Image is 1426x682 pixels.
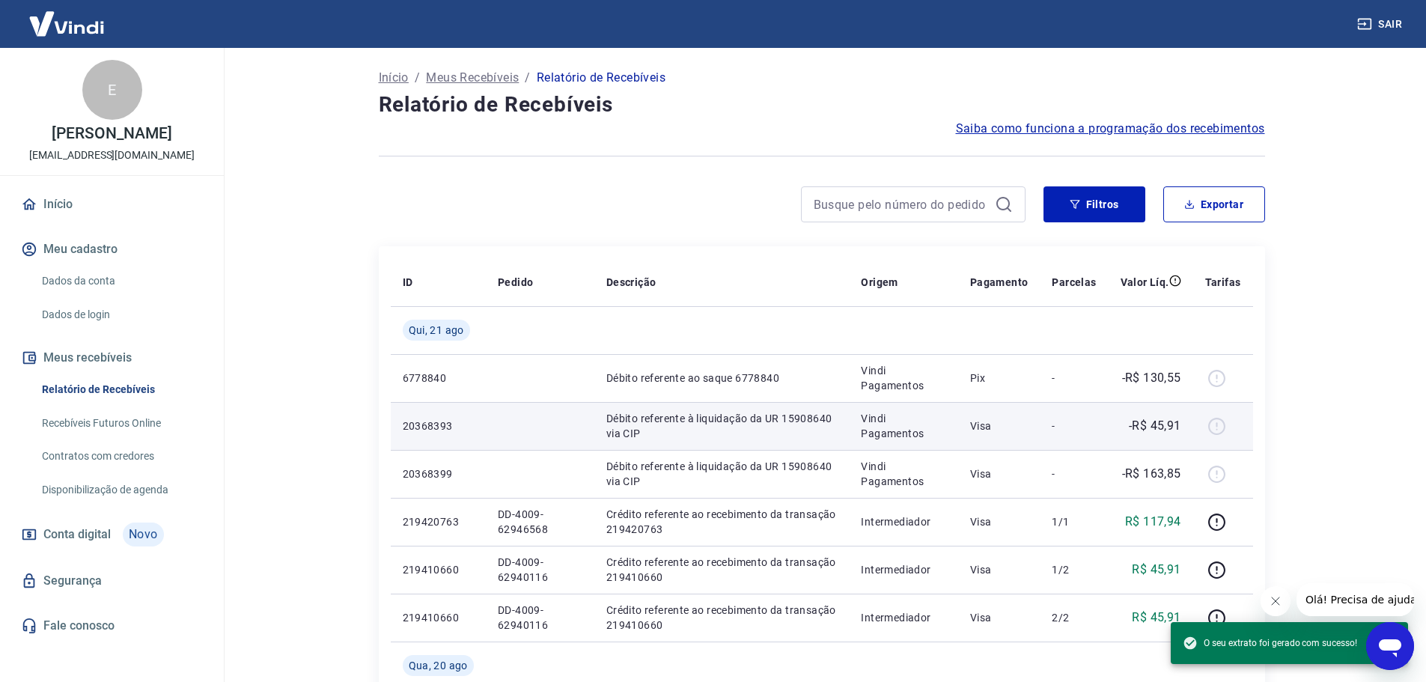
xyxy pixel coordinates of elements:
[18,188,206,221] a: Início
[1052,418,1096,433] p: -
[1261,586,1291,616] iframe: Fechar mensagem
[403,371,474,386] p: 6778840
[970,514,1029,529] p: Visa
[409,658,468,673] span: Qua, 20 ago
[36,299,206,330] a: Dados de login
[861,562,945,577] p: Intermediador
[1132,609,1180,627] p: R$ 45,91
[1043,186,1145,222] button: Filtros
[814,193,989,216] input: Busque pelo número do pedido
[29,147,195,163] p: [EMAIL_ADDRESS][DOMAIN_NAME]
[1052,275,1096,290] p: Parcelas
[606,459,838,489] p: Débito referente à liquidação da UR 15908640 via CIP
[1366,622,1414,670] iframe: Botão para abrir a janela de mensagens
[970,275,1029,290] p: Pagamento
[970,562,1029,577] p: Visa
[123,523,164,546] span: Novo
[498,555,582,585] p: DD-4009-62940116
[18,341,206,374] button: Meus recebíveis
[537,69,665,87] p: Relatório de Recebíveis
[861,514,945,529] p: Intermediador
[1052,514,1096,529] p: 1/1
[43,524,111,545] span: Conta digital
[426,69,519,87] a: Meus Recebíveis
[36,475,206,505] a: Disponibilização de agenda
[861,459,945,489] p: Vindi Pagamentos
[861,610,945,625] p: Intermediador
[36,408,206,439] a: Recebíveis Futuros Online
[403,466,474,481] p: 20368399
[9,10,126,22] span: Olá! Precisa de ajuda?
[525,69,530,87] p: /
[18,609,206,642] a: Fale conosco
[498,507,582,537] p: DD-4009-62946568
[1129,417,1181,435] p: -R$ 45,91
[403,275,413,290] p: ID
[403,514,474,529] p: 219420763
[379,90,1265,120] h4: Relatório de Recebíveis
[606,603,838,633] p: Crédito referente ao recebimento da transação 219410660
[970,610,1029,625] p: Visa
[970,371,1029,386] p: Pix
[1125,513,1181,531] p: R$ 117,94
[606,507,838,537] p: Crédito referente ao recebimento da transação 219420763
[970,466,1029,481] p: Visa
[1122,369,1181,387] p: -R$ 130,55
[1121,275,1169,290] p: Valor Líq.
[1163,186,1265,222] button: Exportar
[1205,275,1241,290] p: Tarifas
[36,441,206,472] a: Contratos com credores
[1122,465,1181,483] p: -R$ 163,85
[1052,562,1096,577] p: 1/2
[498,275,533,290] p: Pedido
[1052,610,1096,625] p: 2/2
[1052,466,1096,481] p: -
[606,555,838,585] p: Crédito referente ao recebimento da transação 219410660
[1052,371,1096,386] p: -
[52,126,171,141] p: [PERSON_NAME]
[36,266,206,296] a: Dados da conta
[18,517,206,552] a: Conta digitalNovo
[18,233,206,266] button: Meu cadastro
[82,60,142,120] div: E
[970,418,1029,433] p: Visa
[1183,636,1357,651] span: O seu extrato foi gerado com sucesso!
[498,603,582,633] p: DD-4009-62940116
[403,418,474,433] p: 20368393
[18,564,206,597] a: Segurança
[415,69,420,87] p: /
[1296,583,1414,616] iframe: Mensagem da empresa
[606,411,838,441] p: Débito referente à liquidação da UR 15908640 via CIP
[1132,561,1180,579] p: R$ 45,91
[403,610,474,625] p: 219410660
[861,411,945,441] p: Vindi Pagamentos
[606,275,656,290] p: Descrição
[861,275,898,290] p: Origem
[956,120,1265,138] a: Saiba como funciona a programação dos recebimentos
[379,69,409,87] a: Início
[1354,10,1408,38] button: Sair
[36,374,206,405] a: Relatório de Recebíveis
[18,1,115,46] img: Vindi
[861,363,945,393] p: Vindi Pagamentos
[409,323,464,338] span: Qui, 21 ago
[606,371,838,386] p: Débito referente ao saque 6778840
[403,562,474,577] p: 219410660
